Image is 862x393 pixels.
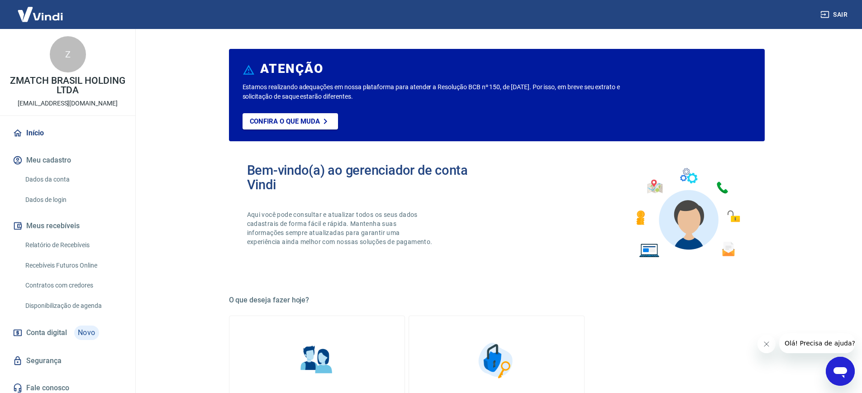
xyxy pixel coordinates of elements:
p: Aqui você pode consultar e atualizar todos os seus dados cadastrais de forma fácil e rápida. Mant... [247,210,434,246]
button: Sair [819,6,851,23]
a: Conta digitalNovo [11,322,124,344]
a: Contratos com credores [22,276,124,295]
h5: O que deseja fazer hoje? [229,296,765,305]
iframe: Fechar mensagem [757,335,776,353]
button: Meu cadastro [11,150,124,170]
a: Relatório de Recebíveis [22,236,124,254]
a: Recebíveis Futuros Online [22,256,124,275]
img: Informações pessoais [294,338,339,383]
p: Confira o que muda [250,117,320,125]
img: Segurança [474,338,519,383]
span: Novo [74,326,99,340]
a: Segurança [11,351,124,371]
img: Imagem de um avatar masculino com diversos icones exemplificando as funcionalidades do gerenciado... [628,163,747,263]
button: Meus recebíveis [11,216,124,236]
img: Vindi [11,0,70,28]
span: Olá! Precisa de ajuda? [5,6,76,14]
a: Início [11,123,124,143]
a: Confira o que muda [243,113,338,129]
div: Z [50,36,86,72]
iframe: Mensagem da empresa [779,333,855,353]
a: Disponibilização de agenda [22,297,124,315]
h2: Bem-vindo(a) ao gerenciador de conta Vindi [247,163,497,192]
p: Estamos realizando adequações em nossa plataforma para atender a Resolução BCB nº 150, de [DATE].... [243,82,649,101]
a: Dados da conta [22,170,124,189]
a: Dados de login [22,191,124,209]
h6: ATENÇÃO [260,64,323,73]
span: Conta digital [26,326,67,339]
p: ZMATCH BRASIL HOLDING LTDA [7,76,128,95]
p: [EMAIL_ADDRESS][DOMAIN_NAME] [18,99,118,108]
iframe: Botão para abrir a janela de mensagens [826,357,855,386]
